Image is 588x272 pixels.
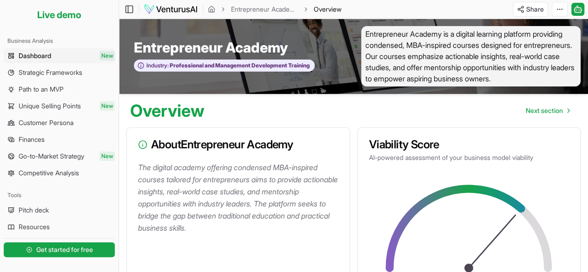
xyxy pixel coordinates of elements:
span: Strategic Frameworks [19,68,82,77]
p: AI-powered assessment of your business model viability [369,153,569,162]
a: Entrepreneur Academy [231,5,298,14]
span: Customer Persona [19,118,73,127]
nav: pagination [518,101,577,120]
a: Competitive Analysis [4,166,115,180]
span: Entrepreneur Academy is a digital learning platform providing condensed, MBA-inspired courses des... [361,26,581,86]
div: Tools [4,188,115,203]
span: Get started for free [36,245,93,254]
span: Next section [526,106,563,115]
span: Resources [19,222,50,232]
a: Path to an MVP [4,82,115,97]
span: Path to an MVP [19,85,64,94]
span: New [99,51,115,60]
a: Customer Persona [4,115,115,130]
span: Professional and Management Development Training [169,62,310,69]
a: Resources [4,219,115,234]
span: New [99,152,115,161]
span: Entrepreneur Academy [134,39,288,56]
a: Strategic Frameworks [4,65,115,80]
a: Go-to-Market StrategyNew [4,149,115,164]
p: The digital academy offering condensed MBA-inspired courses tailored for entrepreneurs aims to pr... [138,161,342,234]
a: Unique Selling PointsNew [4,99,115,113]
span: Competitive Analysis [19,168,79,178]
a: DashboardNew [4,48,115,63]
h1: Overview [130,101,205,120]
button: Industry:Professional and Management Development Training [134,60,315,72]
nav: breadcrumb [208,5,342,14]
span: Share [526,5,544,14]
h3: Viability Score [369,139,569,150]
img: logo [144,4,198,15]
button: Share [513,2,548,17]
div: Business Analysis [4,33,115,48]
span: Industry: [146,62,169,69]
span: Dashboard [19,51,51,60]
h3: About Entrepreneur Academy [138,139,338,150]
a: Pitch deck [4,203,115,218]
span: Overview [314,5,342,14]
button: Get started for free [4,242,115,257]
a: Finances [4,132,115,147]
span: New [99,101,115,111]
span: Finances [19,135,45,144]
span: Pitch deck [19,206,49,215]
a: Go to next page [518,101,577,120]
span: Go-to-Market Strategy [19,152,84,161]
a: Get started for free [4,240,115,259]
span: Unique Selling Points [19,101,81,111]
